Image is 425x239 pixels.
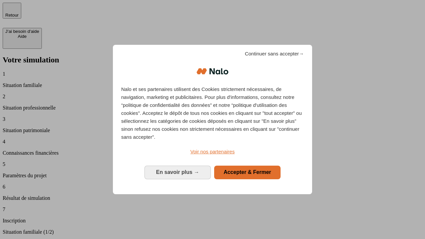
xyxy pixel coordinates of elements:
span: Voir nos partenaires [190,149,234,154]
p: Nalo et ses partenaires utilisent des Cookies strictement nécessaires, de navigation, marketing e... [121,85,304,141]
a: Voir nos partenaires [121,148,304,156]
div: Bienvenue chez Nalo Gestion du consentement [113,45,312,194]
img: Logo [197,61,228,81]
span: Continuer sans accepter→ [245,50,304,58]
span: Accepter & Fermer [223,169,271,175]
button: En savoir plus: Configurer vos consentements [144,166,211,179]
button: Accepter & Fermer: Accepter notre traitement des données et fermer [214,166,281,179]
span: En savoir plus → [156,169,199,175]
